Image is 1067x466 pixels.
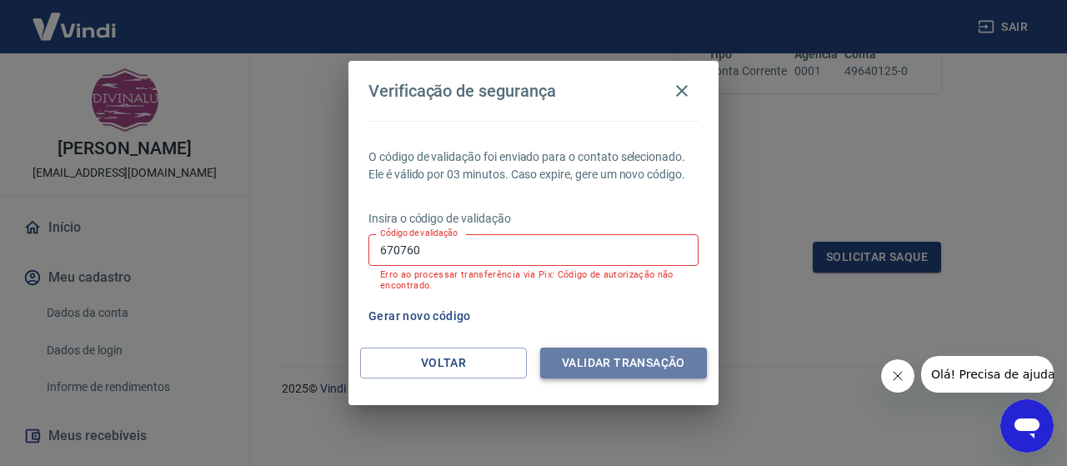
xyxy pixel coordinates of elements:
iframe: Fechar mensagem [881,359,914,393]
h4: Verificação de segurança [368,81,556,101]
p: O código de validação foi enviado para o contato selecionado. Ele é válido por 03 minutos. Caso e... [368,148,699,183]
button: Voltar [360,348,527,378]
span: Olá! Precisa de ajuda? [10,12,140,25]
button: Gerar novo código [362,301,478,332]
iframe: Botão para abrir a janela de mensagens [1000,399,1054,453]
label: Código de validação [380,227,458,239]
p: Erro ao processar transferência via Pix: Código de autorização não encontrado. [380,269,687,291]
iframe: Mensagem da empresa [921,356,1054,393]
button: Validar transação [540,348,707,378]
p: Insira o código de validação [368,210,699,228]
